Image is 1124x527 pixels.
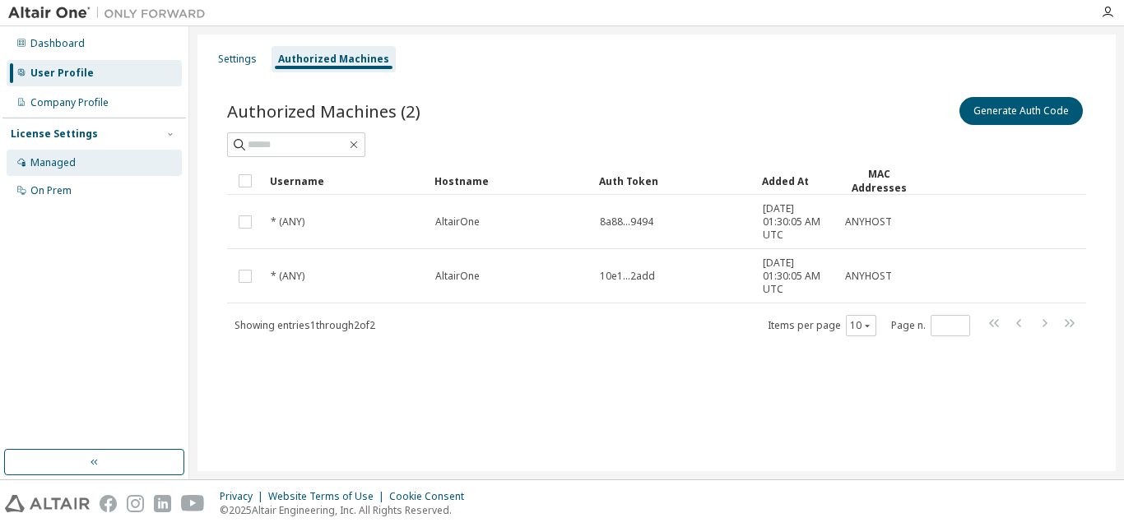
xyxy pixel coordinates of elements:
div: Auth Token [599,168,749,194]
div: License Settings [11,127,98,141]
button: 10 [850,319,872,332]
button: Generate Auth Code [959,97,1083,125]
span: * (ANY) [271,270,304,283]
span: [DATE] 01:30:05 AM UTC [763,257,830,296]
div: Authorized Machines [278,53,389,66]
div: Username [270,168,421,194]
img: facebook.svg [100,495,117,512]
div: Website Terms of Use [268,490,389,503]
img: youtube.svg [181,495,205,512]
span: * (ANY) [271,215,304,229]
div: Managed [30,156,76,169]
span: Items per page [768,315,876,336]
span: Showing entries 1 through 2 of 2 [235,318,375,332]
span: 8a88...9494 [600,215,653,229]
div: Settings [218,53,257,66]
div: Cookie Consent [389,490,474,503]
span: [DATE] 01:30:05 AM UTC [763,202,830,242]
div: MAC Addresses [844,167,913,195]
img: altair_logo.svg [5,495,90,512]
div: Added At [762,168,831,194]
span: Authorized Machines (2) [227,99,420,123]
span: AltairOne [435,270,480,283]
img: linkedin.svg [154,495,171,512]
span: 10e1...2add [600,270,655,283]
span: ANYHOST [845,270,892,283]
img: Altair One [8,5,214,21]
div: On Prem [30,184,72,197]
span: Page n. [891,315,970,336]
div: Hostname [434,168,586,194]
div: User Profile [30,67,94,80]
span: ANYHOST [845,215,892,229]
img: instagram.svg [127,495,144,512]
p: © 2025 Altair Engineering, Inc. All Rights Reserved. [220,503,474,517]
div: Company Profile [30,96,109,109]
div: Dashboard [30,37,85,50]
div: Privacy [220,490,268,503]
span: AltairOne [435,215,480,229]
